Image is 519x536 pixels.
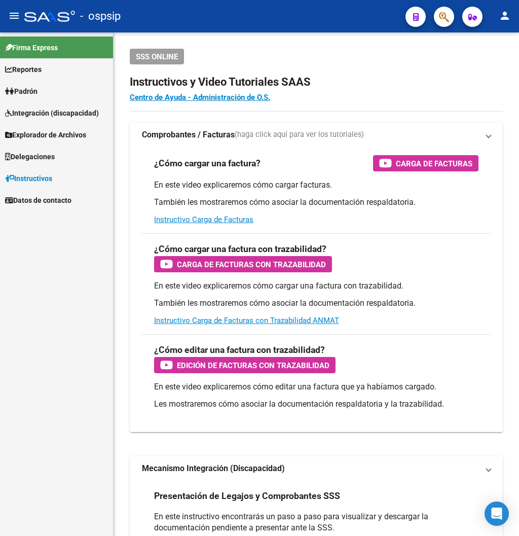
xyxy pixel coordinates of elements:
span: Carga de Facturas con Trazabilidad [177,258,326,271]
h3: ¿Cómo editar una factura con trazabilidad? [154,343,325,357]
span: Delegaciones [5,151,55,162]
strong: Mecanismo Integración (Discapacidad) [142,463,285,474]
span: Datos de contacto [5,195,71,206]
span: SSS ONLINE [136,52,178,61]
p: En este video explicaremos cómo cargar una factura con trazabilidad. [154,280,478,292]
span: Reportes [5,64,42,75]
button: SSS ONLINE [130,49,184,64]
button: Edición de Facturas con Trazabilidad [154,357,336,373]
span: - ospsip [80,5,121,27]
span: Instructivos [5,173,52,184]
strong: Comprobantes / Facturas [142,129,235,140]
h3: Presentación de Legajos y Comprobantes SSS [154,489,340,503]
a: Instructivo Carga de Facturas [154,215,253,224]
p: También les mostraremos cómo asociar la documentación respaldatoria. [154,197,478,208]
mat-icon: person [499,10,511,22]
a: Centro de Ayuda - Administración de O.S. [130,93,270,102]
span: Firma Express [5,42,58,53]
mat-expansion-panel-header: Mecanismo Integración (Discapacidad) [130,456,503,481]
button: Carga de Facturas con Trazabilidad [154,256,332,272]
span: Integración (discapacidad) [5,108,99,119]
mat-expansion-panel-header: Comprobantes / Facturas(haga click aquí para ver los tutoriales) [130,123,503,147]
div: Open Intercom Messenger [485,502,509,526]
button: Carga de Facturas [373,155,478,171]
span: Carga de Facturas [396,157,472,170]
h2: Instructivos y Video Tutoriales SAAS [130,73,503,92]
span: Explorador de Archivos [5,129,86,140]
span: Padrón [5,86,38,97]
p: En este instructivo encontrarás un paso a paso para visualizar y descargar la documentación pendi... [154,511,478,533]
h3: ¿Cómo cargar una factura con trazabilidad? [154,242,326,256]
p: También les mostraremos cómo asociar la documentación respaldatoria. [154,298,478,309]
p: En este video explicaremos cómo editar una factura que ya habíamos cargado. [154,381,478,392]
div: Comprobantes / Facturas(haga click aquí para ver los tutoriales) [130,147,503,432]
h3: ¿Cómo cargar una factura? [154,156,261,170]
span: Edición de Facturas con Trazabilidad [177,359,329,372]
a: Instructivo Carga de Facturas con Trazabilidad ANMAT [154,316,339,325]
mat-icon: menu [8,10,20,22]
p: En este video explicaremos cómo cargar facturas. [154,180,478,191]
span: (haga click aquí para ver los tutoriales) [235,129,364,140]
p: Les mostraremos cómo asociar la documentación respaldatoria y la trazabilidad. [154,399,478,410]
